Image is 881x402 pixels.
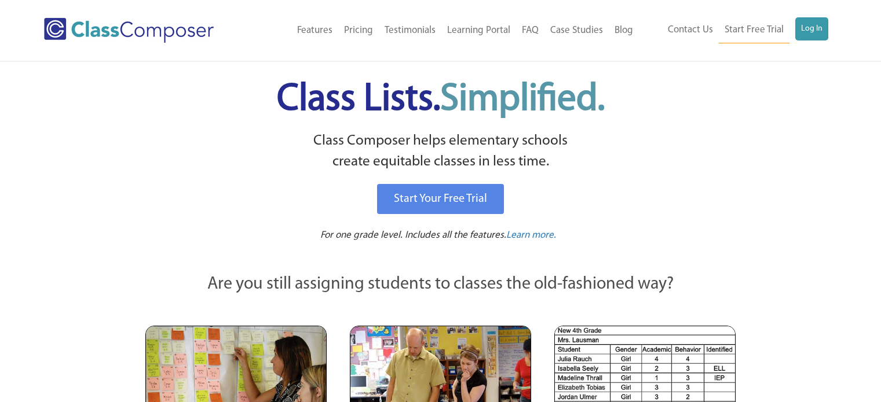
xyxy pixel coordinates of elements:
a: Case Studies [544,18,609,43]
a: Log In [795,17,828,40]
a: Start Your Free Trial [377,184,504,214]
a: Blog [609,18,639,43]
p: Class Composer helps elementary schools create equitable classes in less time. [144,131,738,173]
span: For one grade level. Includes all the features. [320,230,506,240]
a: Contact Us [662,17,719,43]
span: Start Your Free Trial [394,193,487,205]
a: Learning Portal [441,18,516,43]
span: Simplified. [440,81,605,119]
a: Features [291,18,338,43]
nav: Header Menu [639,17,828,43]
span: Class Lists. [277,81,605,119]
nav: Header Menu [251,18,638,43]
span: Learn more. [506,230,556,240]
p: Are you still assigning students to classes the old-fashioned way? [145,272,736,297]
a: Learn more. [506,228,556,243]
a: Testimonials [379,18,441,43]
img: Class Composer [44,18,214,43]
a: Pricing [338,18,379,43]
a: FAQ [516,18,544,43]
a: Start Free Trial [719,17,789,43]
